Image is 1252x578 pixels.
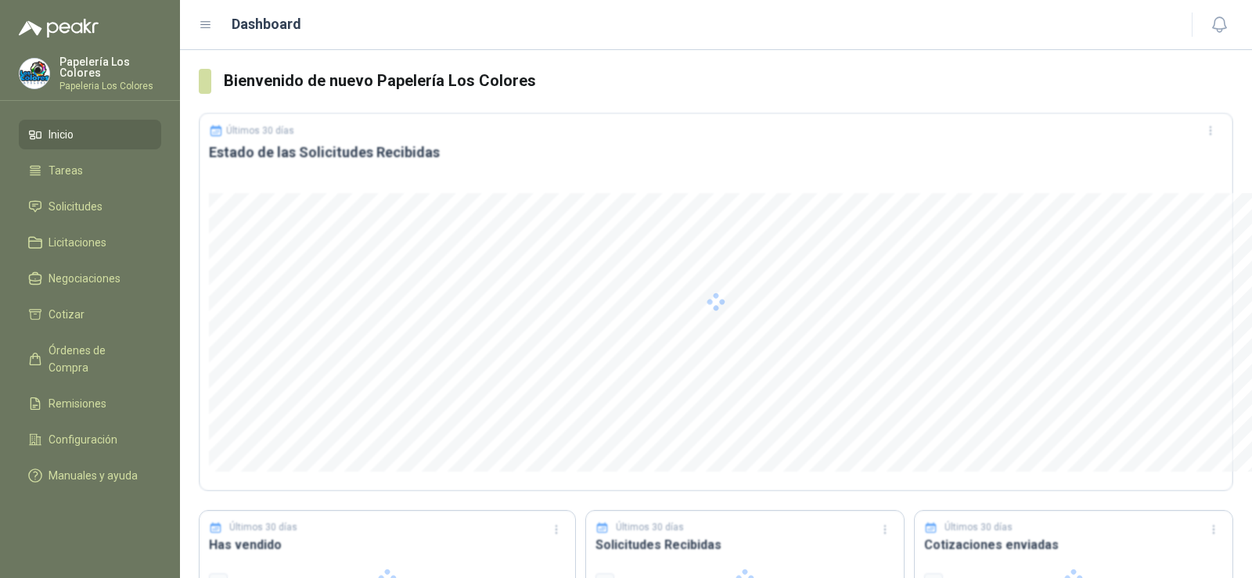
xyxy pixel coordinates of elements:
a: Manuales y ayuda [19,461,161,490]
a: Inicio [19,120,161,149]
span: Cotizar [49,306,85,323]
h3: Bienvenido de nuevo Papelería Los Colores [224,69,1233,93]
img: Logo peakr [19,19,99,38]
a: Tareas [19,156,161,185]
span: Inicio [49,126,74,143]
span: Configuración [49,431,117,448]
a: Licitaciones [19,228,161,257]
span: Licitaciones [49,234,106,251]
a: Órdenes de Compra [19,336,161,382]
a: Solicitudes [19,192,161,221]
p: Papelería Los Colores [59,56,161,78]
a: Remisiones [19,389,161,418]
span: Solicitudes [49,198,103,215]
h1: Dashboard [232,13,301,35]
span: Tareas [49,162,83,179]
a: Configuración [19,425,161,454]
span: Manuales y ayuda [49,467,138,484]
span: Remisiones [49,395,106,412]
img: Company Logo [20,59,49,88]
span: Negociaciones [49,270,121,287]
a: Cotizar [19,300,161,329]
span: Órdenes de Compra [49,342,146,376]
p: Papeleria Los Colores [59,81,161,91]
a: Negociaciones [19,264,161,293]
